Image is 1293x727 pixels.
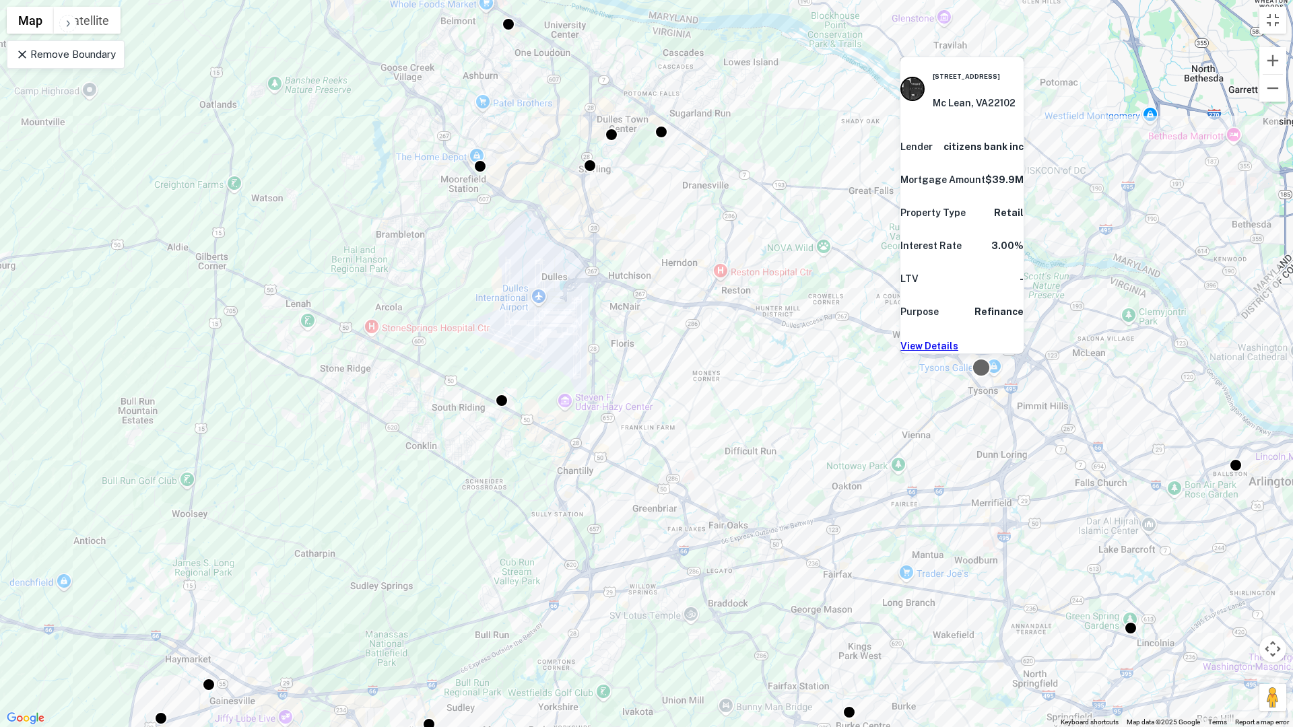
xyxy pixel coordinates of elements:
[900,206,966,220] p: Property Type
[974,306,1024,317] strong: Refinance
[985,174,1024,185] strong: $39.9M
[933,96,1016,110] p: Mc Lean, VA22102
[900,173,985,187] p: Mortgage Amount
[900,305,939,319] p: Purpose
[900,239,962,253] p: Interest Rate
[1259,684,1286,711] button: Drag Pegman onto the map to open Street View
[900,272,919,286] p: LTV
[1150,98,1265,707] div: 0 0
[1259,75,1286,102] button: Zoom out
[900,341,958,351] a: View Details
[1020,273,1024,284] strong: -
[994,207,1024,218] strong: Retail
[991,240,1024,251] strong: 3.00%
[933,72,1016,81] h6: [STREET_ADDRESS]
[900,140,933,154] p: Lender
[943,141,1024,152] strong: citizens bank inc
[1226,619,1293,684] iframe: Chat Widget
